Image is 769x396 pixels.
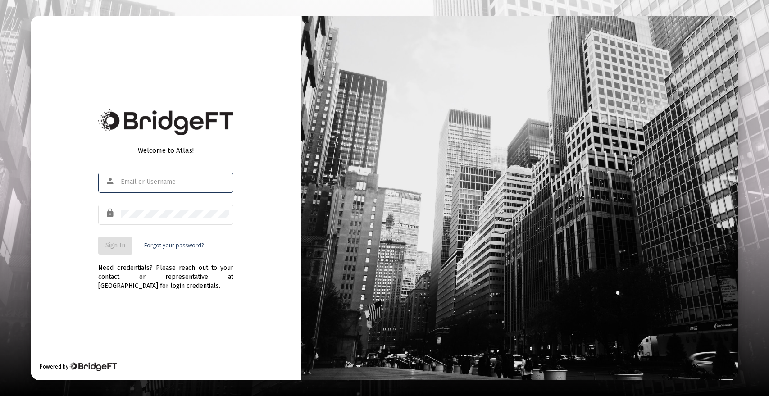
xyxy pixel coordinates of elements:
mat-icon: person [105,176,116,187]
a: Forgot your password? [144,241,204,250]
div: Powered by [40,362,117,371]
div: Need credentials? Please reach out to your contact or representative at [GEOGRAPHIC_DATA] for log... [98,255,233,291]
button: Sign In [98,237,132,255]
img: Bridge Financial Technology Logo [69,362,117,371]
input: Email or Username [121,178,229,186]
mat-icon: lock [105,208,116,218]
img: Bridge Financial Technology Logo [98,109,233,135]
span: Sign In [105,241,125,249]
div: Welcome to Atlas! [98,146,233,155]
